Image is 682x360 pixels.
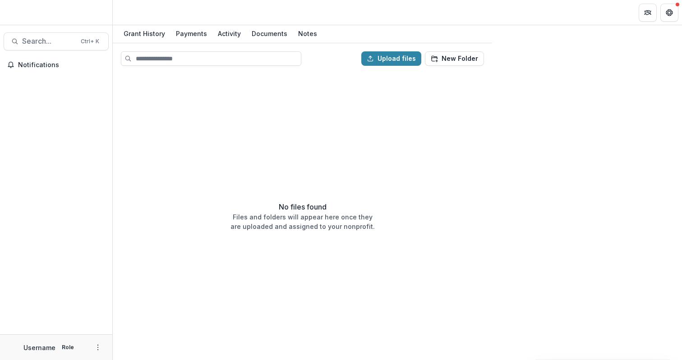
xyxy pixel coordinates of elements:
[120,25,169,43] a: Grant History
[425,51,484,66] button: New Folder
[59,343,77,351] p: Role
[22,37,75,46] span: Search...
[295,27,321,40] div: Notes
[230,212,375,231] p: Files and folders will appear here once they are uploaded and assigned to your nonprofit.
[361,51,421,66] button: Upload files
[295,25,321,43] a: Notes
[172,27,211,40] div: Payments
[18,61,105,69] span: Notifications
[214,27,244,40] div: Activity
[23,343,55,352] p: Username
[248,25,291,43] a: Documents
[279,201,327,212] p: No files found
[4,32,109,50] button: Search...
[92,342,103,353] button: More
[639,4,657,22] button: Partners
[660,4,678,22] button: Get Help
[248,27,291,40] div: Documents
[4,58,109,72] button: Notifications
[172,25,211,43] a: Payments
[214,25,244,43] a: Activity
[79,36,101,46] div: Ctrl + K
[120,27,169,40] div: Grant History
